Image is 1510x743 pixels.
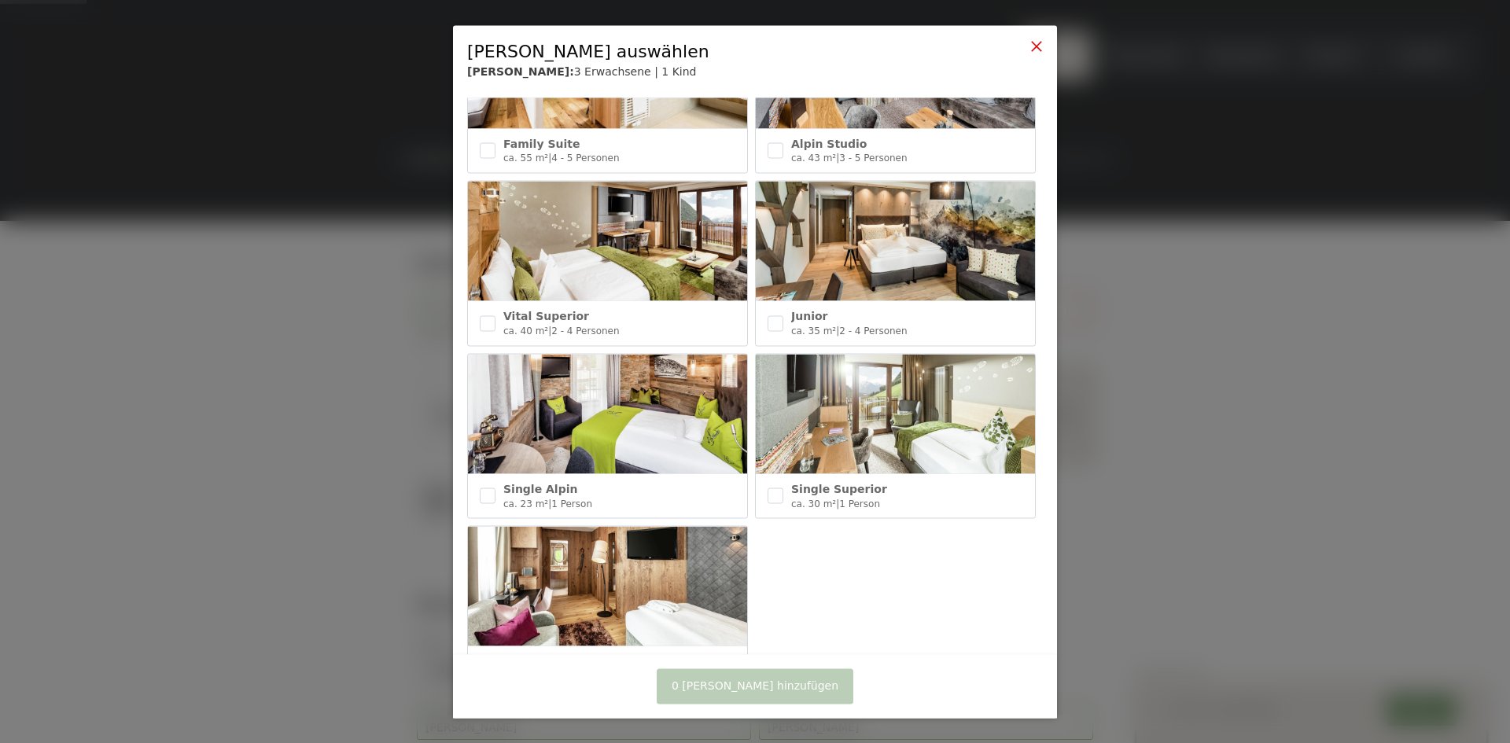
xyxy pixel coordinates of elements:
span: ca. 55 m² [503,153,548,164]
span: Junior [791,310,827,322]
span: | [836,498,839,509]
span: Single Alpin [503,482,577,495]
img: Vital Superior [468,182,747,301]
span: 1 Person [551,498,592,509]
span: 3 Erwachsene | 1 Kind [574,65,697,78]
span: ca. 35 m² [791,325,836,336]
span: ca. 40 m² [503,325,548,336]
span: Alpin Studio [791,137,867,149]
span: ca. 30 m² [791,498,836,509]
span: ca. 43 m² [791,153,836,164]
span: | [548,153,551,164]
span: ca. 23 m² [503,498,548,509]
span: Single Superior [791,482,887,495]
div: [PERSON_NAME] auswählen [467,39,994,64]
span: Family Suite [503,137,580,149]
img: Single Alpin [468,354,747,473]
span: | [836,325,839,336]
span: | [836,153,839,164]
span: 1 Person [839,498,880,509]
span: 4 - 5 Personen [551,153,619,164]
span: 2 - 4 Personen [839,325,907,336]
img: Single Relax [468,527,747,646]
span: | [548,325,551,336]
span: | [548,498,551,509]
span: 2 - 4 Personen [551,325,619,336]
b: [PERSON_NAME]: [467,65,574,78]
span: Vital Superior [503,310,589,322]
span: 3 - 5 Personen [839,153,907,164]
img: Junior [756,182,1035,301]
img: Single Superior [756,354,1035,473]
